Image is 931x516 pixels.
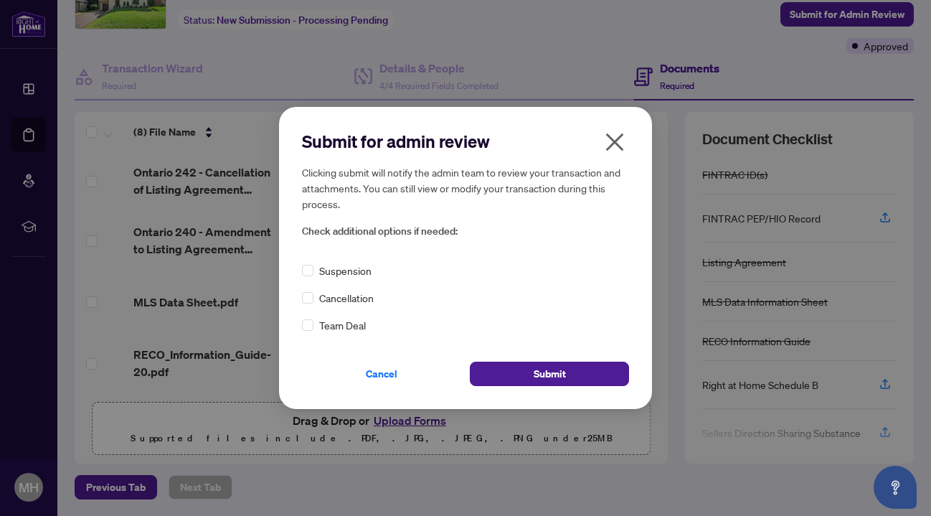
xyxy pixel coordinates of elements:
[319,317,366,333] span: Team Deal
[302,164,629,212] h5: Clicking submit will notify the admin team to review your transaction and attachments. You can st...
[319,263,372,278] span: Suspension
[302,362,461,386] button: Cancel
[470,362,629,386] button: Submit
[302,223,629,240] span: Check additional options if needed:
[874,466,917,509] button: Open asap
[603,131,626,154] span: close
[534,362,566,385] span: Submit
[319,290,374,306] span: Cancellation
[366,362,397,385] span: Cancel
[302,130,629,153] h2: Submit for admin review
